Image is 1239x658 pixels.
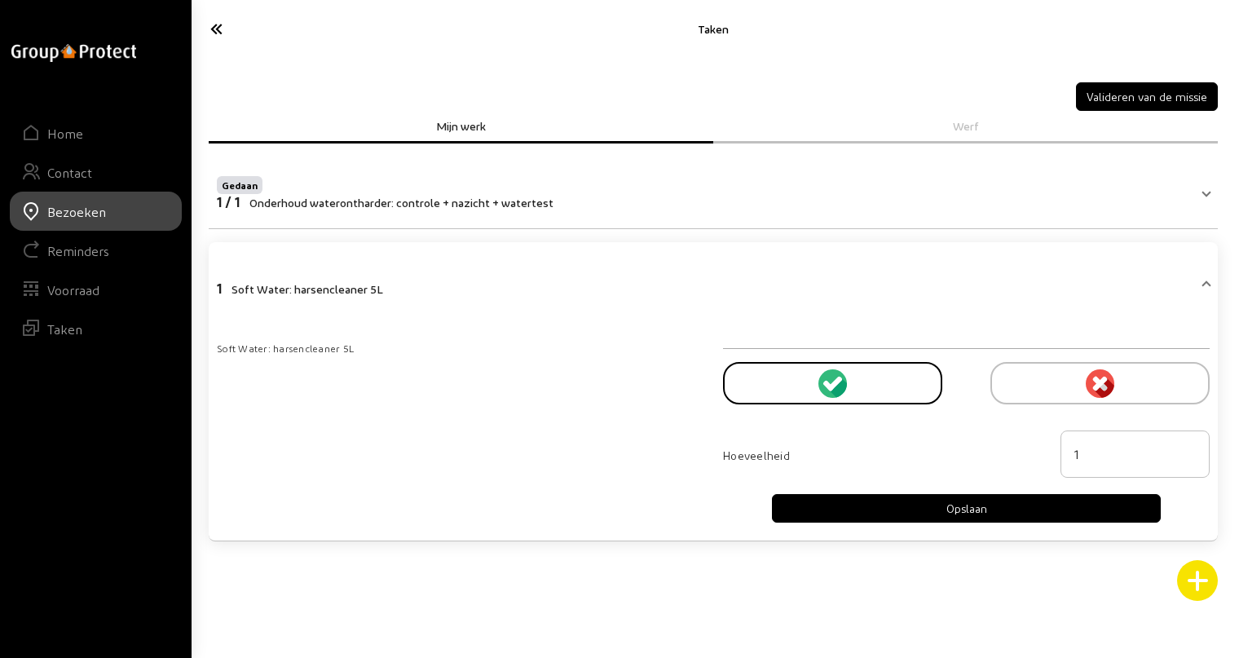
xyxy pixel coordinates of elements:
[10,231,182,270] a: Reminders
[47,321,82,337] div: Taken
[10,270,182,309] a: Voorraad
[47,204,106,219] div: Bezoeken
[47,126,83,141] div: Home
[47,165,92,180] div: Contact
[209,252,1218,320] mat-expansion-panel-header: 1Soft Water: harsencleaner 5L
[725,119,1206,133] div: Werf
[217,280,222,296] span: 1
[231,282,383,296] span: Soft Water: harsencleaner 5L
[723,448,790,462] span: Hoeveelheid
[772,494,1162,523] button: Opslaan
[10,152,182,192] a: Contact
[217,340,703,356] div: Soft Water: harsencleaner 5L
[1076,82,1218,111] button: Valideren van de missie
[11,44,136,62] img: logo-oneline.png
[222,179,258,191] span: Gedaan
[249,196,553,210] span: Onderhoud waterontharder: controle + nazicht + watertest
[10,192,182,231] a: Bezoeken
[220,119,702,133] div: Mijn werk
[363,22,1064,36] div: Taken
[217,194,240,210] span: 1 / 1
[47,282,99,298] div: Voorraad
[10,113,182,152] a: Home
[10,309,182,348] a: Taken
[47,243,109,258] div: Reminders
[209,320,1218,531] div: 1Soft Water: harsencleaner 5L
[209,163,1218,219] mat-expansion-panel-header: Gedaan1 / 1Onderhoud waterontharder: controle + nazicht + watertest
